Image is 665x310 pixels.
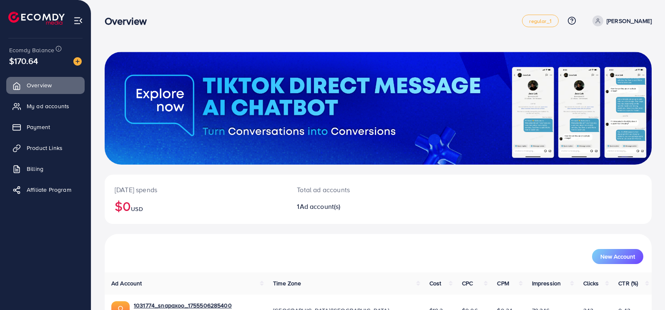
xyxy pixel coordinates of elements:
[9,55,38,67] span: $170.64
[497,279,509,287] span: CPM
[27,123,50,131] span: Payment
[27,81,52,89] span: Overview
[6,98,85,114] a: My ad accounts
[27,144,63,152] span: Product Links
[6,140,85,156] a: Product Links
[131,205,143,213] span: USD
[462,279,473,287] span: CPC
[297,203,414,211] h2: 1
[273,279,301,287] span: Time Zone
[600,254,635,259] span: New Account
[134,301,232,310] a: 1031774_snapaxoo_1755506285400
[111,279,142,287] span: Ad Account
[105,15,153,27] h3: Overview
[300,202,341,211] span: Ad account(s)
[583,279,599,287] span: Clicks
[522,15,558,27] a: regular_1
[27,102,69,110] span: My ad accounts
[529,18,551,24] span: regular_1
[6,77,85,94] a: Overview
[429,279,442,287] span: Cost
[73,57,82,66] img: image
[297,185,414,195] p: Total ad accounts
[6,181,85,198] a: Affiliate Program
[618,279,638,287] span: CTR (%)
[73,16,83,25] img: menu
[8,12,65,25] img: logo
[589,15,652,26] a: [PERSON_NAME]
[6,119,85,135] a: Payment
[115,198,277,214] h2: $0
[27,185,71,194] span: Affiliate Program
[115,185,277,195] p: [DATE] spends
[592,249,643,264] button: New Account
[607,16,652,26] p: [PERSON_NAME]
[27,165,43,173] span: Billing
[532,279,561,287] span: Impression
[6,160,85,177] a: Billing
[9,46,54,54] span: Ecomdy Balance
